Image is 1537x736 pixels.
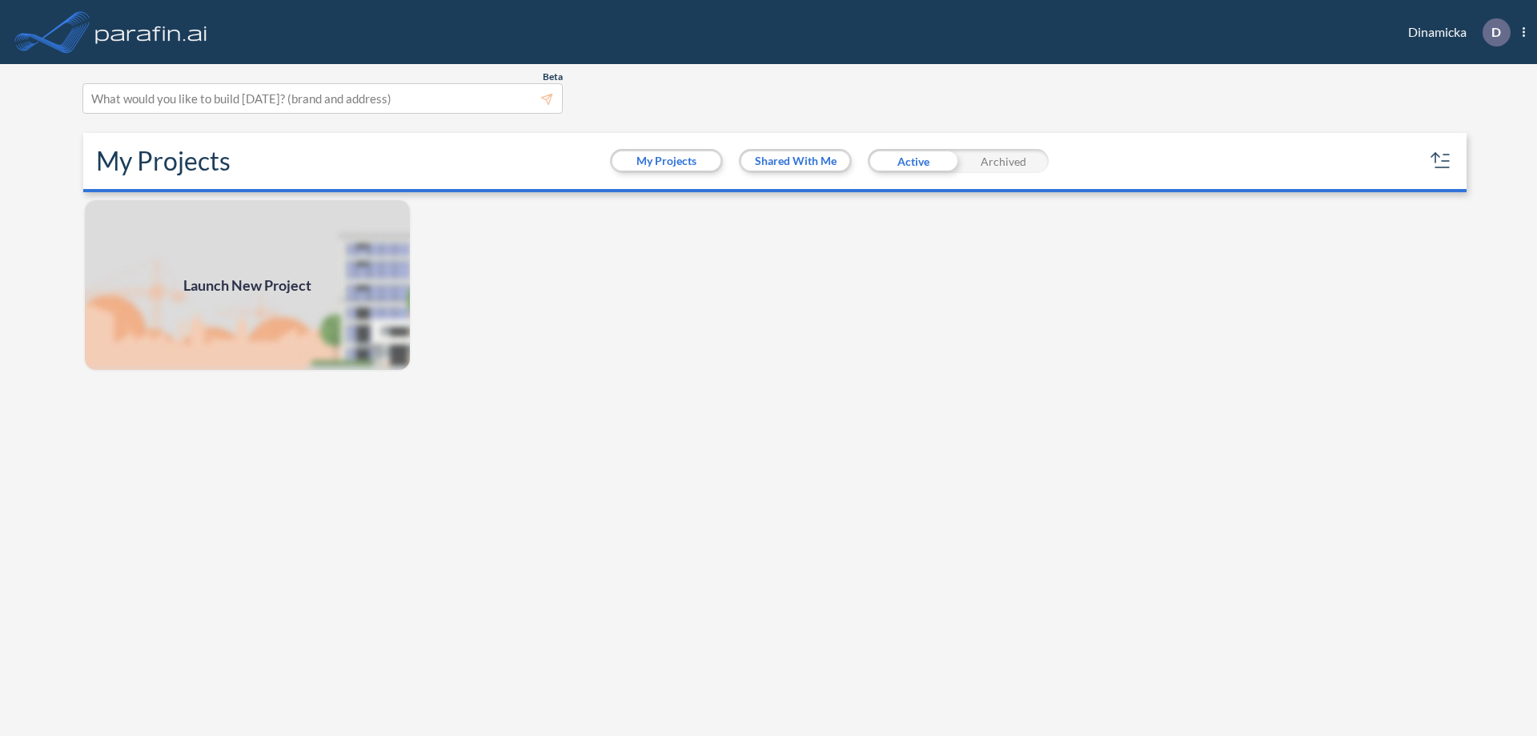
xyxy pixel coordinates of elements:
[83,199,411,372] a: Launch New Project
[83,199,411,372] img: add
[1491,25,1501,39] p: D
[1384,18,1525,46] div: Dinamicka
[183,275,311,296] span: Launch New Project
[96,146,231,176] h2: My Projects
[868,149,958,173] div: Active
[741,151,849,171] button: Shared With Me
[1428,148,1454,174] button: sort
[612,151,720,171] button: My Projects
[958,149,1049,173] div: Archived
[543,70,563,83] span: Beta
[92,16,211,48] img: logo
